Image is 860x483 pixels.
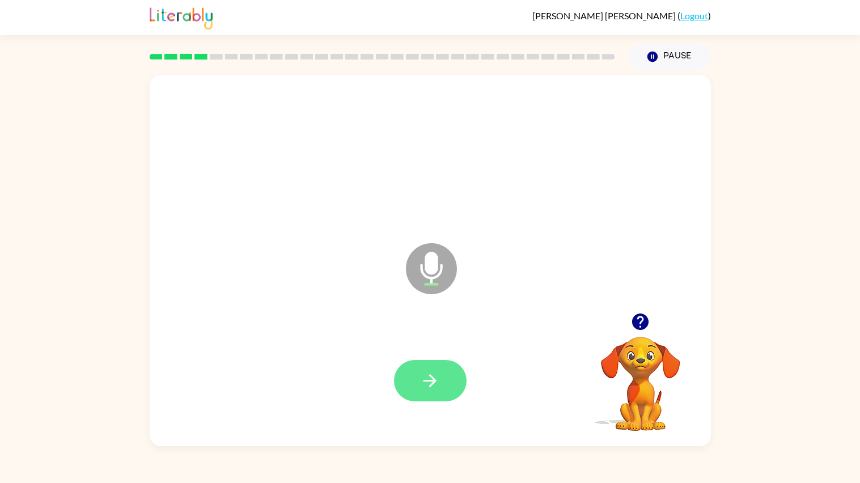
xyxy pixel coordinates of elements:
[150,5,213,29] img: Literably
[680,10,708,21] a: Logout
[584,319,697,433] video: Your browser must support playing .mp4 files to use Literably. Please try using another browser.
[532,10,711,21] div: ( )
[629,44,711,70] button: Pause
[532,10,677,21] span: [PERSON_NAME] [PERSON_NAME]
